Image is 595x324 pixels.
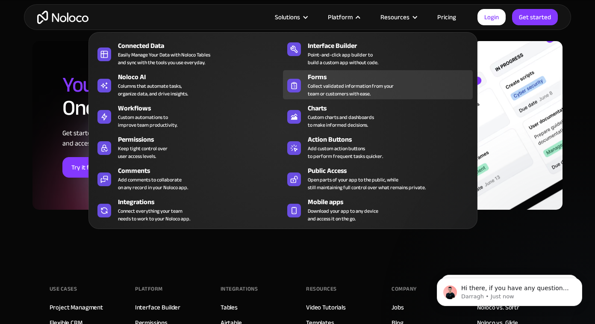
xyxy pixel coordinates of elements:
div: Connected Data [118,41,287,51]
a: ChartsCustom charts and dashboardsto make informed decisions. [283,101,473,131]
a: Action ButtonsAdd custom action buttonsto perform frequent tasks quicker. [283,133,473,162]
a: Video Tutorials [306,302,346,313]
div: Mobile apps [308,197,477,207]
div: Solutions [275,12,300,23]
a: Tables [221,302,238,313]
a: WorkflowsCustom automations toimprove team productivity. [93,101,283,131]
div: Connect everything your team needs to work to your Noloco app. [118,207,190,223]
h2: ideas, your app. One platform [62,73,278,119]
div: Company [392,282,417,295]
a: Try it for FREE! [62,157,121,178]
div: Interface Builder [308,41,477,51]
div: Platform [328,12,353,23]
a: Project Managment [50,302,103,313]
div: Charts [308,103,477,113]
a: Get started [512,9,558,25]
a: Noloco AIColumns that automate tasks,organize data, and drive insights. [93,70,283,99]
a: Interface Builder [135,302,180,313]
div: Platform [135,282,163,295]
div: Add custom action buttons to perform frequent tasks quicker. [308,145,383,160]
div: Comments [118,166,287,176]
div: Add comments to collaborate on any record in your Noloco app. [118,176,188,191]
div: Columns that automate tasks, organize data, and drive insights. [118,82,188,98]
div: Permissions [118,134,287,145]
div: Platform [317,12,370,23]
div: INTEGRATIONS [221,282,258,295]
div: Noloco AI [118,72,287,82]
a: IntegrationsConnect everything your teamneeds to work to your Noloco app. [93,195,283,224]
a: Interface BuilderPoint-and-click app builder tobuild a custom app without code. [283,39,473,68]
div: Resources [306,282,337,295]
nav: Platform [88,20,477,229]
div: Integrations [118,197,287,207]
div: Custom automations to improve team productivity. [118,113,177,129]
div: Solutions [264,12,317,23]
div: Action Buttons [308,134,477,145]
span: Download your app to any device and access it on the go. [308,207,378,223]
div: Easily Manage Your Data with Noloco Tables and sync with the tools you use everyday. [118,51,210,66]
div: Public Access [308,166,477,176]
iframe: Intercom notifications message [424,260,595,320]
a: Public AccessOpen parts of your app to the public, whilestill maintaining full control over what ... [283,164,473,193]
a: CommentsAdd comments to collaborateon any record in your Noloco app. [93,164,283,193]
a: Mobile appsDownload your app to any deviceand access it on the go. [283,195,473,224]
a: home [37,11,88,24]
div: Use Cases [50,282,77,295]
div: Collect validated information from your team or customers with ease. [308,82,394,98]
a: Connected DataEasily Manage Your Data with Noloco Tablesand sync with the tools you use everyday. [93,39,283,68]
div: Open parts of your app to the public, while still maintaining full control over what remains priv... [308,176,426,191]
a: FormsCollect validated information from yourteam or customers with ease. [283,70,473,99]
span: Your [62,65,101,105]
div: Resources [380,12,409,23]
div: Workflows [118,103,287,113]
div: Custom charts and dashboards to make informed decisions. [308,113,374,129]
div: Resources [370,12,427,23]
div: Keep tight control over user access levels. [118,145,168,160]
a: PermissionsKeep tight control overuser access levels. [93,133,283,162]
a: Pricing [427,12,467,23]
div: Forms [308,72,477,82]
a: Login [477,9,506,25]
div: Point-and-click app builder to build a custom app without code. [308,51,378,66]
div: Get started with our powerful, flexible, and accessible interface builder. [62,128,278,149]
a: Jobs [392,302,404,313]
